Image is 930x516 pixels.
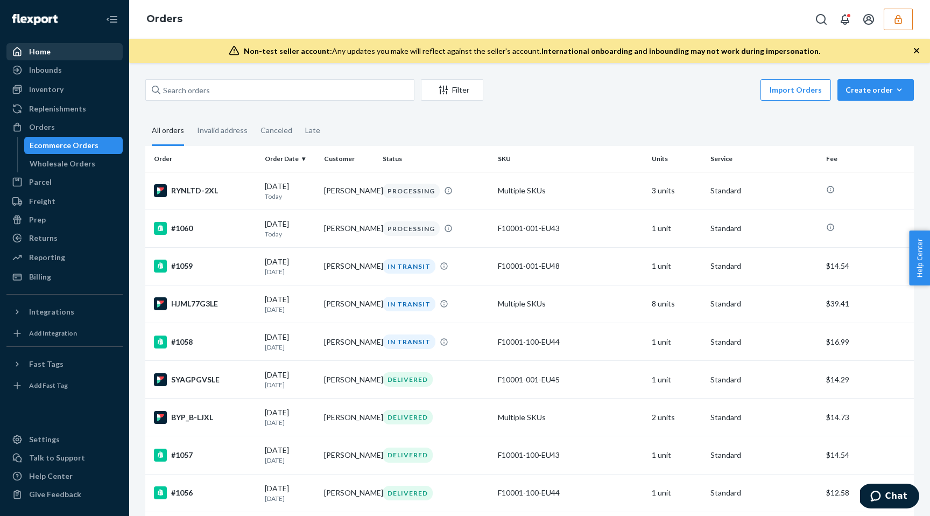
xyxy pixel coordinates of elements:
p: Standard [710,412,817,423]
div: Returns [29,233,58,243]
div: Inbounds [29,65,62,75]
td: Multiple SKUs [494,172,647,210]
div: [DATE] [265,407,315,427]
p: [DATE] [265,305,315,314]
div: Customer [324,154,374,163]
div: Orders [29,122,55,133]
button: Integrations [6,303,123,320]
td: $16.99 [822,323,914,361]
td: $14.54 [822,436,914,474]
div: F10001-001-EU43 [498,223,643,234]
p: [DATE] [265,343,315,352]
div: #1058 [154,336,256,348]
span: Non-test seller account: [244,46,332,55]
th: Order Date [260,146,319,172]
a: Returns [6,229,123,247]
th: Fee [822,146,914,172]
div: RYNLTD-2XL [154,184,256,197]
div: Filter [421,85,483,95]
div: Parcel [29,177,52,187]
div: [DATE] [265,332,315,352]
th: Order [145,146,260,172]
td: [PERSON_NAME] [320,361,378,399]
div: Create order [846,85,906,95]
a: Orders [6,118,123,136]
td: [PERSON_NAME] [320,172,378,210]
div: [DATE] [265,445,315,465]
div: PROCESSING [383,184,440,198]
a: Ecommerce Orders [24,137,123,154]
p: [DATE] [265,380,315,389]
button: Fast Tags [6,355,123,373]
td: 1 unit [647,436,707,474]
td: 3 units [647,172,707,210]
div: Integrations [29,306,74,317]
div: F10001-001-EU45 [498,374,643,385]
div: IN TRANSIT [383,334,435,349]
div: [DATE] [265,256,315,276]
button: Give Feedback [6,486,123,503]
td: $39.41 [822,285,914,323]
div: [DATE] [265,219,315,239]
p: Standard [710,298,817,309]
p: Today [265,192,315,201]
div: [DATE] [265,483,315,503]
td: 1 unit [647,474,707,512]
a: Billing [6,268,123,285]
div: IN TRANSIT [383,259,435,274]
div: Billing [29,271,51,282]
p: [DATE] [265,456,315,465]
a: Add Fast Tag [6,377,123,394]
a: Parcel [6,173,123,191]
div: [DATE] [265,369,315,389]
th: Units [647,146,707,172]
div: Reporting [29,252,65,263]
div: Inventory [29,84,64,95]
div: Home [29,46,51,57]
th: Status [378,146,494,172]
div: Invalid address [197,116,248,144]
p: Today [265,229,315,239]
div: F10001-100-EU44 [498,487,643,498]
td: $14.54 [822,247,914,285]
div: Fast Tags [29,359,64,369]
td: 1 unit [647,323,707,361]
p: Standard [710,223,817,234]
th: Service [706,146,821,172]
th: SKU [494,146,647,172]
td: 2 units [647,399,707,436]
div: #1056 [154,486,256,499]
div: Freight [29,196,55,207]
iframe: Opens a widget where you can chat to one of our agents [860,484,919,511]
div: SYAGPGVSLE [154,373,256,386]
div: Prep [29,214,46,225]
p: Standard [710,185,817,196]
p: Standard [710,450,817,461]
button: Import Orders [760,79,831,101]
a: Replenishments [6,100,123,117]
td: $14.73 [822,399,914,436]
td: [PERSON_NAME] [320,323,378,361]
a: Prep [6,211,123,228]
div: DELIVERED [383,448,433,462]
div: Late [305,116,320,144]
a: Reporting [6,249,123,266]
div: Help Center [29,471,73,482]
a: Home [6,43,123,60]
p: [DATE] [265,494,315,503]
div: [DATE] [265,181,315,201]
button: Create order [837,79,914,101]
div: DELIVERED [383,372,433,387]
p: Standard [710,261,817,271]
div: BYP_B-LJXL [154,411,256,424]
a: Add Integration [6,325,123,342]
div: Replenishments [29,103,86,114]
p: Standard [710,374,817,385]
button: Help Center [909,231,930,285]
td: $12.58 [822,474,914,512]
div: Settings [29,434,60,445]
p: Standard [710,337,817,347]
div: F10001-001-EU48 [498,261,643,271]
div: Give Feedback [29,489,81,500]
